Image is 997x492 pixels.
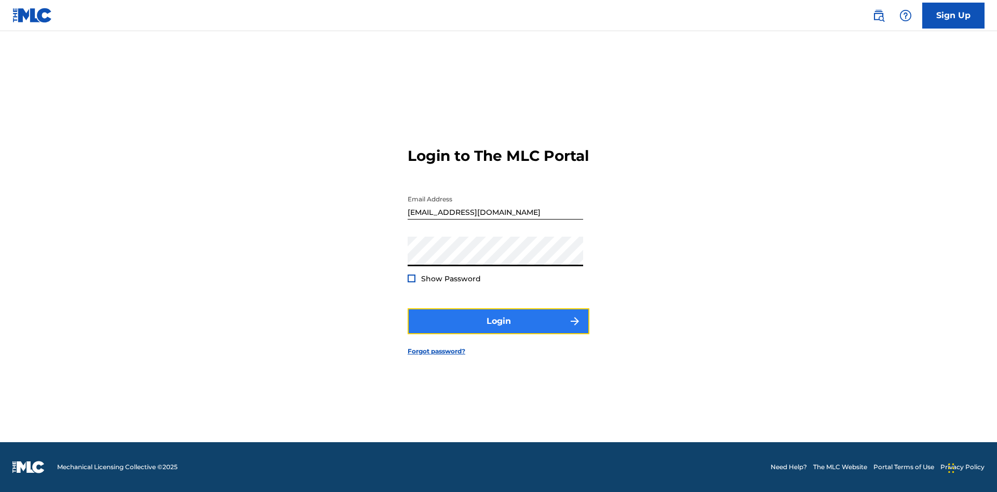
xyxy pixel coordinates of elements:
a: Forgot password? [408,347,465,356]
a: The MLC Website [813,462,867,472]
a: Public Search [868,5,889,26]
button: Login [408,308,589,334]
a: Need Help? [771,462,807,472]
iframe: Chat Widget [945,442,997,492]
div: Help [895,5,916,26]
img: MLC Logo [12,8,52,23]
h3: Login to The MLC Portal [408,147,589,165]
img: logo [12,461,45,473]
span: Mechanical Licensing Collective © 2025 [57,462,178,472]
img: search [872,9,885,22]
div: Drag [948,453,954,484]
img: f7272a7cc735f4ea7f67.svg [569,315,581,327]
a: Sign Up [922,3,985,29]
a: Portal Terms of Use [873,462,934,472]
span: Show Password [421,274,481,283]
a: Privacy Policy [940,462,985,472]
img: help [899,9,912,22]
